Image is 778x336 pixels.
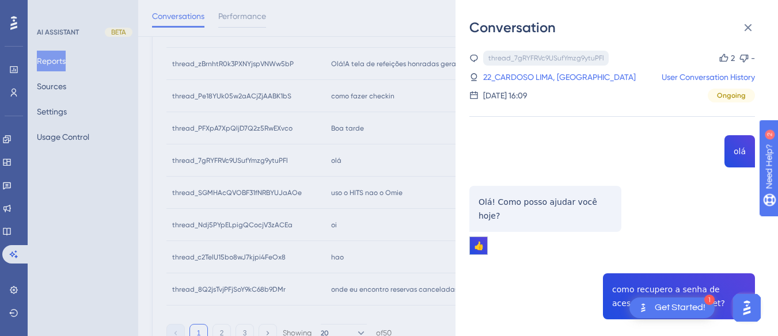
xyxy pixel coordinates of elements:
div: 2 [80,6,84,15]
div: Conversation [469,18,764,37]
div: Open Get Started! checklist, remaining modules: 1 [629,297,715,318]
div: thread_7gRYFRVc9USufYmzg9ytuPFl [488,54,604,63]
div: 2 [731,51,735,65]
img: launcher-image-alternative-text [636,301,650,315]
div: Get Started! [655,301,705,314]
span: Ongoing [717,91,746,100]
a: 22_CARDOSO LIMA, [GEOGRAPHIC_DATA] [483,70,636,84]
span: Need Help? [27,3,72,17]
div: - [751,51,755,65]
div: 1 [704,295,715,305]
iframe: UserGuiding AI Assistant Launcher [730,291,764,325]
div: [DATE] 16:09 [483,89,527,102]
a: User Conversation History [662,70,755,84]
